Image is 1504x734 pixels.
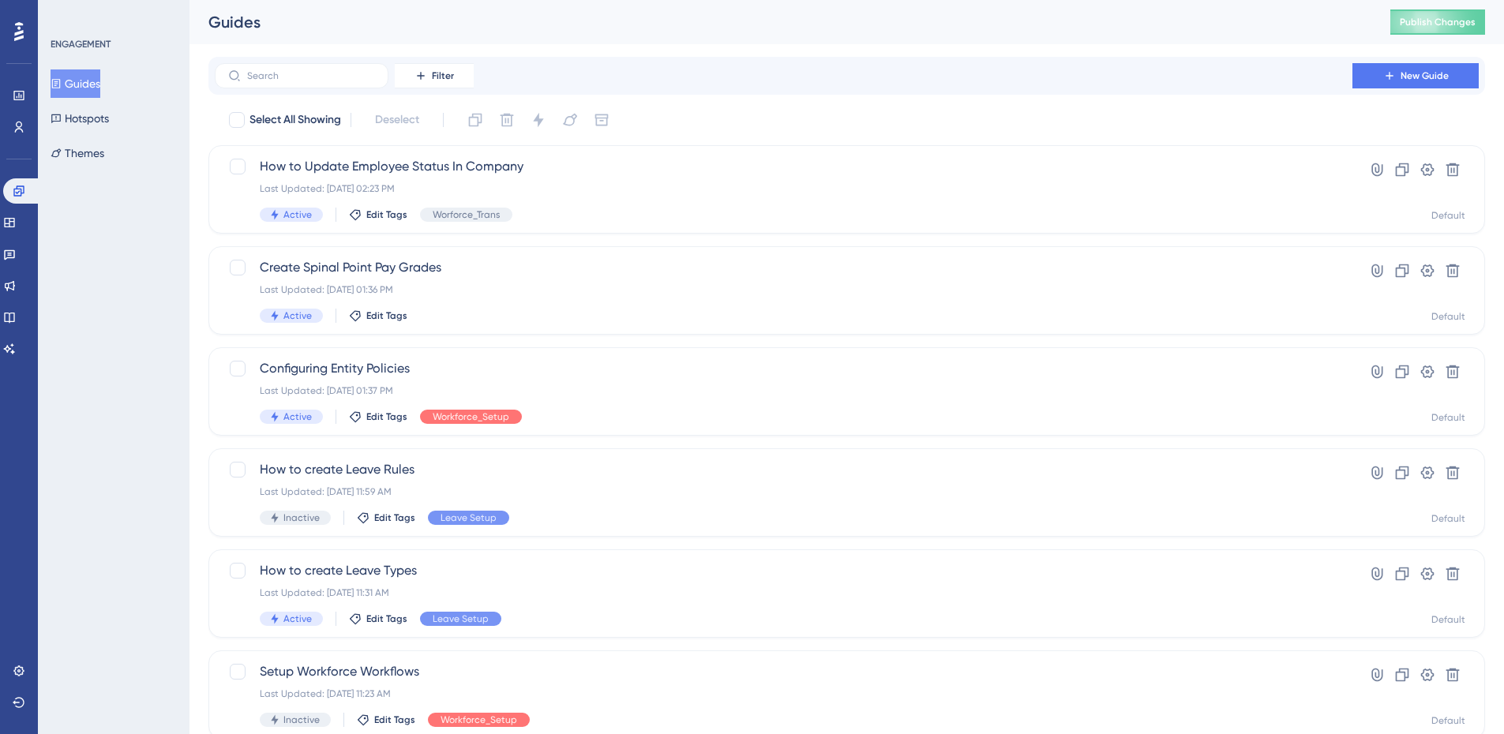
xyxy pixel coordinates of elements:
[260,182,1307,195] div: Last Updated: [DATE] 02:23 PM
[283,713,320,726] span: Inactive
[51,104,109,133] button: Hotspots
[1431,714,1465,727] div: Default
[366,309,407,322] span: Edit Tags
[357,713,415,726] button: Edit Tags
[1431,310,1465,323] div: Default
[366,208,407,221] span: Edit Tags
[374,511,415,524] span: Edit Tags
[260,258,1307,277] span: Create Spinal Point Pay Grades
[433,612,489,625] span: Leave Setup
[349,410,407,423] button: Edit Tags
[51,139,104,167] button: Themes
[260,586,1307,599] div: Last Updated: [DATE] 11:31 AM
[1400,16,1476,28] span: Publish Changes
[1352,63,1479,88] button: New Guide
[283,410,312,423] span: Active
[260,283,1307,296] div: Last Updated: [DATE] 01:36 PM
[283,511,320,524] span: Inactive
[260,687,1307,700] div: Last Updated: [DATE] 11:23 AM
[260,460,1307,479] span: How to create Leave Rules
[349,208,407,221] button: Edit Tags
[1431,613,1465,626] div: Default
[1390,9,1485,35] button: Publish Changes
[51,69,100,98] button: Guides
[357,511,415,524] button: Edit Tags
[283,208,312,221] span: Active
[283,612,312,625] span: Active
[260,157,1307,176] span: How to Update Employee Status In Company
[1431,512,1465,525] div: Default
[208,11,1351,33] div: Guides
[260,561,1307,580] span: How to create Leave Types
[260,485,1307,498] div: Last Updated: [DATE] 11:59 AM
[349,309,407,322] button: Edit Tags
[441,713,517,726] span: Workforce_Setup
[361,106,433,134] button: Deselect
[433,410,509,423] span: Workforce_Setup
[1401,69,1449,82] span: New Guide
[51,38,111,51] div: ENGAGEMENT
[260,662,1307,681] span: Setup Workforce Workflows
[433,208,500,221] span: Worforce_Trans
[260,384,1307,397] div: Last Updated: [DATE] 01:37 PM
[374,713,415,726] span: Edit Tags
[260,359,1307,378] span: Configuring Entity Policies
[395,63,474,88] button: Filter
[375,110,419,129] span: Deselect
[1431,411,1465,424] div: Default
[1431,209,1465,222] div: Default
[366,612,407,625] span: Edit Tags
[441,511,497,524] span: Leave Setup
[247,70,375,81] input: Search
[349,612,407,625] button: Edit Tags
[432,69,454,82] span: Filter
[283,309,312,322] span: Active
[249,110,341,129] span: Select All Showing
[366,410,407,423] span: Edit Tags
